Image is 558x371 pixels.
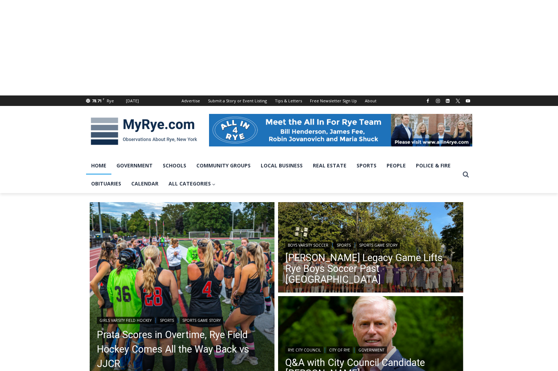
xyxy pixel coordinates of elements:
[464,97,472,105] a: YouTube
[453,97,462,105] a: X
[97,315,268,324] div: | |
[361,95,380,106] a: About
[86,157,459,193] nav: Primary Navigation
[86,112,202,150] img: MyRye.com
[111,157,158,175] a: Government
[459,168,472,181] button: View Search Form
[357,242,400,249] a: Sports Game Story
[126,175,163,193] a: Calendar
[97,328,268,371] a: Prata Scores in Overtime, Rye Field Hockey Comes All the Way Back vs JJCR
[278,202,463,295] img: (PHOTO: The Rye Boys Soccer team from October 4, 2025, against Pleasantville. Credit: Daniela Arr...
[285,242,331,249] a: Boys Varsity Soccer
[356,346,387,354] a: Government
[285,345,456,354] div: | |
[278,202,463,295] a: Read More Felix Wismer’s Legacy Game Lifts Rye Boys Soccer Past Pleasantville
[285,252,456,285] a: [PERSON_NAME] Legacy Game Lifts Rye Boys Soccer Past [GEOGRAPHIC_DATA]
[334,242,353,249] a: Sports
[126,98,139,104] div: [DATE]
[92,98,102,103] span: 78.71
[411,157,456,175] a: Police & Fire
[327,346,353,354] a: City of Rye
[285,346,323,354] a: Rye City Council
[382,157,411,175] a: People
[163,175,221,193] a: All Categories
[204,95,271,106] a: Submit a Story or Event Listing
[107,98,114,104] div: Rye
[256,157,308,175] a: Local Business
[191,157,256,175] a: Community Groups
[434,97,442,105] a: Instagram
[423,97,432,105] a: Facebook
[86,175,126,193] a: Obituaries
[443,97,452,105] a: Linkedin
[178,95,204,106] a: Advertise
[271,95,306,106] a: Tips & Letters
[180,317,223,324] a: Sports Game Story
[352,157,382,175] a: Sports
[97,317,154,324] a: Girls Varsity Field Hockey
[86,157,111,175] a: Home
[209,114,472,146] img: All in for Rye
[169,180,216,188] span: All Categories
[103,97,105,101] span: F
[306,95,361,106] a: Free Newsletter Sign Up
[308,157,352,175] a: Real Estate
[285,240,456,249] div: | |
[157,317,176,324] a: Sports
[158,157,191,175] a: Schools
[178,95,380,106] nav: Secondary Navigation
